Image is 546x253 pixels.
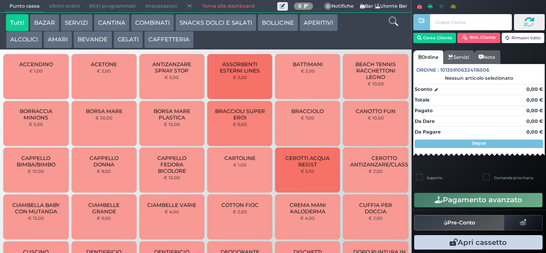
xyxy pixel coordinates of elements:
small: € 5,00 [29,122,43,127]
span: BRACCIOLO [291,108,324,114]
span: BORSA MARE [86,108,122,114]
span: CARTOLINE [224,155,256,161]
div: Nessun articolo selezionato [413,75,545,81]
small: € 10,00 [28,169,44,174]
button: CAFFETTERIA [144,31,194,48]
small: € 10,00 [164,122,180,127]
a: Ordine [413,50,443,64]
span: Ordine : [416,67,439,74]
strong: 0,00 € [526,97,543,103]
a: Servizi [443,50,474,64]
button: SNACKS DOLCI E SALATI [175,14,256,31]
span: CANOTTO FUN [356,108,395,114]
small: € 20,00 [96,115,113,120]
strong: Segue [472,140,486,146]
button: GELATI [113,31,143,48]
button: Rimuovi tutto [502,33,545,43]
span: CAPPELLO FEDORA BICOLORE [147,155,197,174]
small: € 2,00 [97,68,111,73]
button: COMBINATI [131,14,174,31]
small: € 5,00 [165,75,179,80]
button: CANTINA [94,14,130,31]
span: ACETONE [91,61,117,67]
span: CEROTTI ACQUA RESIST [282,155,333,168]
small: € 4,00 [165,209,179,214]
small: € 10,00 [164,175,180,180]
strong: Sconto [415,86,432,93]
span: CAPPELLO DONNA [78,155,129,168]
strong: 0,00 € [526,108,543,113]
span: 0 [324,3,332,10]
strong: Totale [415,97,430,103]
span: CIAMBELLA BABY CON MUTANDA [11,202,61,215]
small: € 6,00 [97,215,111,221]
small: € 5,50 [301,169,314,174]
span: CAPPELLO BIMBA/BIMBO [11,155,61,168]
strong: 0,00 € [526,86,543,92]
button: ALCOLICI [6,31,42,48]
button: Tutti [6,14,29,31]
button: SERVIZI [61,14,92,31]
button: Cerca Cliente [413,33,456,43]
a: Note [474,50,500,64]
span: BORRACCIA MINIONS [11,108,61,121]
small: € 15,00 [28,215,44,221]
small: € 1,00 [29,68,43,73]
span: ACCENDINO [19,61,53,67]
small: € 7,00 [301,115,314,120]
input: Codice Cliente [430,14,511,30]
strong: Da Dare [415,118,435,124]
button: BAZAR [30,14,59,31]
small: € 10,00 [368,115,384,120]
span: CUFFIA PER DOCCIA [350,202,401,215]
span: BRACCIOLI SUPER EROI [215,108,265,121]
span: Ritiri programmati [84,0,140,12]
button: BEVANDE [73,31,112,48]
span: Impostazioni [141,0,182,12]
button: AMARI [44,31,72,48]
small: € 3,00 [233,75,247,80]
button: Pagamento avanzato [414,193,543,207]
small: € 2,00 [369,215,383,221]
span: Ultimi ordini [44,0,84,12]
strong: 0,00 € [526,129,543,135]
button: BOLLICINE [258,14,298,31]
button: APERITIVI [299,14,337,31]
span: BATTIMANI [293,61,323,67]
small: € 2,00 [233,209,247,214]
b: 0 [298,3,302,9]
span: COTTON FIOC [221,202,258,208]
span: CIAMBELLE GRANDE [78,202,129,215]
strong: Pagato [415,108,433,113]
span: Punto cassa [5,0,44,12]
small: € 2,00 [369,169,383,174]
span: BEACH TENNIS RACCHETTONI LEGNO [350,61,401,80]
small: € 1,00 [233,162,247,167]
small: € 9,00 [97,169,111,174]
button: Pre-Conto [414,215,505,230]
label: Asporto [427,175,442,180]
strong: Da Pagare [415,129,441,135]
span: 101359106324116506 [440,67,489,74]
a: Torna alla dashboard [197,0,259,12]
span: CIAMBELLE VARIE [147,202,196,208]
small: € 4,00 [300,215,315,221]
button: Apri cassetto [414,235,543,250]
span: CREMA MANI KALODERMA [282,202,333,215]
button: Rim. Cliente [457,33,500,43]
small: € 2,00 [301,68,315,73]
span: BORSA MARE PLASTICA [147,108,197,121]
strong: 0,00 € [526,118,543,124]
span: ASSORBENTI ESTERNI LINES [215,61,265,74]
small: € 10,00 [368,81,384,86]
span: ANTIZANZARE SPRAY STOP [147,61,197,74]
small: € 6,00 [233,122,247,127]
label: Comanda prioritaria [494,175,533,180]
span: CEROTTO ANTIZANZARE/CLASSICO [350,155,418,168]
